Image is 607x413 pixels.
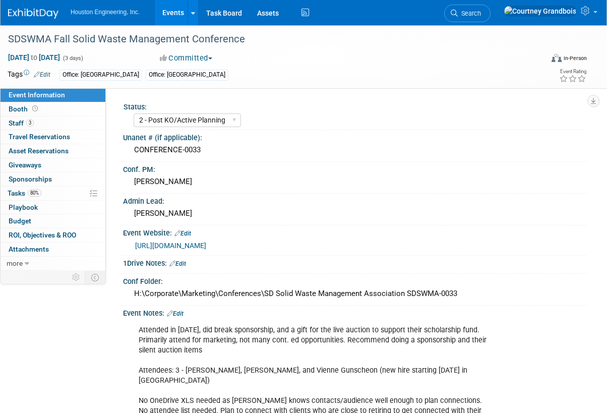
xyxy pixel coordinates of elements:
[29,53,39,62] span: to
[1,228,105,242] a: ROI, Objectives & ROO
[9,161,41,169] span: Giveaways
[563,54,587,62] div: In-Person
[9,133,70,141] span: Travel Reservations
[559,69,586,74] div: Event Rating
[8,189,41,197] span: Tasks
[9,231,76,239] span: ROI, Objectives & ROO
[9,175,52,183] span: Sponsorships
[1,201,105,214] a: Playbook
[124,99,582,112] div: Status:
[62,55,83,62] span: (3 days)
[123,256,587,269] div: 1Drive Notes:
[9,91,65,99] span: Event Information
[34,71,50,78] a: Edit
[9,217,31,225] span: Budget
[156,53,216,64] button: Committed
[167,310,184,317] a: Edit
[1,257,105,270] a: more
[503,52,587,68] div: Event Format
[59,70,142,80] div: Office: [GEOGRAPHIC_DATA]
[5,30,537,48] div: SDSWMA Fall Solid Waste Management Conference
[1,116,105,130] a: Staff3
[85,271,106,284] td: Toggle Event Tabs
[1,158,105,172] a: Giveaways
[1,144,105,158] a: Asset Reservations
[146,70,228,80] div: Office: [GEOGRAPHIC_DATA]
[68,271,85,284] td: Personalize Event Tab Strip
[9,119,34,127] span: Staff
[71,9,140,16] span: Houston Engineering, Inc.
[7,259,23,267] span: more
[131,286,579,302] div: H:\Corporate\Marketing\Conferences\SD Solid Waste Management Association SDSWMA-0033
[9,105,40,113] span: Booth
[1,187,105,200] a: Tasks80%
[1,243,105,256] a: Attachments
[174,230,191,237] a: Edit
[30,105,40,112] span: Booth not reserved yet
[131,174,579,190] div: [PERSON_NAME]
[123,274,587,286] div: Conf Folder:
[123,130,587,143] div: Unanet # (if applicable):
[135,242,206,250] a: [URL][DOMAIN_NAME]
[1,130,105,144] a: Travel Reservations
[169,260,186,267] a: Edit
[28,189,41,197] span: 80%
[8,53,60,62] span: [DATE] [DATE]
[123,162,587,174] div: Conf. PM:
[8,9,58,19] img: ExhibitDay
[8,69,50,81] td: Tags
[9,147,69,155] span: Asset Reservations
[1,214,105,228] a: Budget
[1,172,105,186] a: Sponsorships
[9,203,38,211] span: Playbook
[123,306,587,319] div: Event Notes:
[504,6,577,17] img: Courtney Grandbois
[26,119,34,127] span: 3
[1,102,105,116] a: Booth
[1,88,105,102] a: Event Information
[123,194,587,206] div: Admin Lead:
[123,225,587,239] div: Event Website:
[444,5,491,22] a: Search
[458,10,481,17] span: Search
[131,206,579,221] div: [PERSON_NAME]
[9,245,49,253] span: Attachments
[552,54,562,62] img: Format-Inperson.png
[131,142,579,158] div: CONFERENCE-0033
